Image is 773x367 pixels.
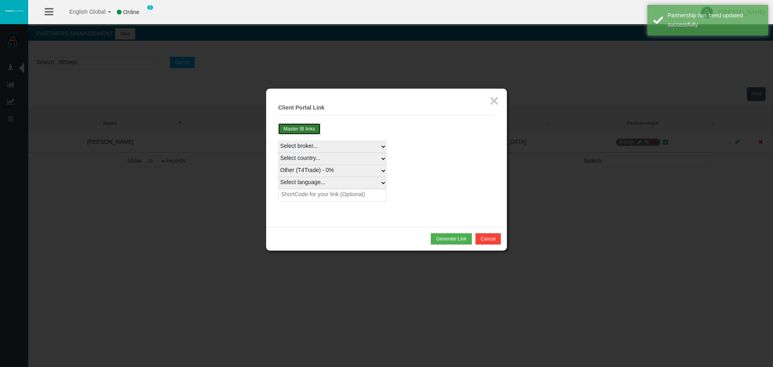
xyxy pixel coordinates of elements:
[278,189,386,201] input: ShortCode for your link (Optional)
[59,8,105,15] span: English Global
[475,233,501,245] button: Cancel
[123,9,139,15] span: Online
[145,8,151,17] img: user_small.png
[278,104,324,111] b: Client Portal Link
[4,9,24,12] img: logo.svg
[668,11,762,29] div: Partnership has beed updated successfully
[147,5,153,10] span: 0
[278,123,320,135] button: Master IB links
[490,93,499,109] button: ×
[431,233,471,245] button: Generate Link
